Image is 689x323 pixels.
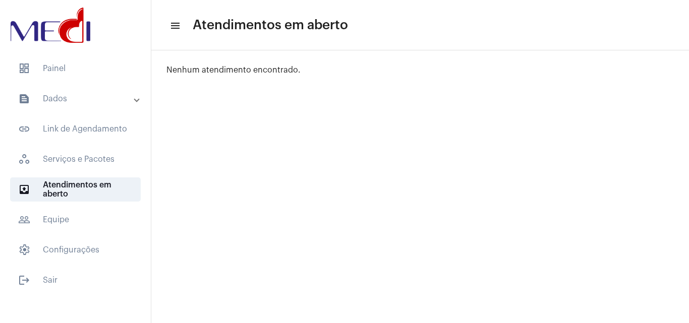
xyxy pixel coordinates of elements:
[18,183,30,196] mat-icon: sidenav icon
[169,20,180,32] mat-icon: sidenav icon
[193,17,348,33] span: Atendimentos em aberto
[166,66,301,74] span: Nenhum atendimento encontrado.
[10,56,141,81] span: Painel
[18,93,30,105] mat-icon: sidenav icon
[18,274,30,286] mat-icon: sidenav icon
[10,147,141,171] span: Serviços e Pacotes
[6,87,151,111] mat-expansion-panel-header: sidenav iconDados
[10,208,141,232] span: Equipe
[18,153,30,165] span: sidenav icon
[18,244,30,256] span: sidenav icon
[10,177,141,202] span: Atendimentos em aberto
[8,5,93,45] img: d3a1b5fa-500b-b90f-5a1c-719c20e9830b.png
[18,93,135,105] mat-panel-title: Dados
[18,62,30,75] span: sidenav icon
[10,238,141,262] span: Configurações
[10,117,141,141] span: Link de Agendamento
[18,214,30,226] mat-icon: sidenav icon
[10,268,141,292] span: Sair
[18,123,30,135] mat-icon: sidenav icon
